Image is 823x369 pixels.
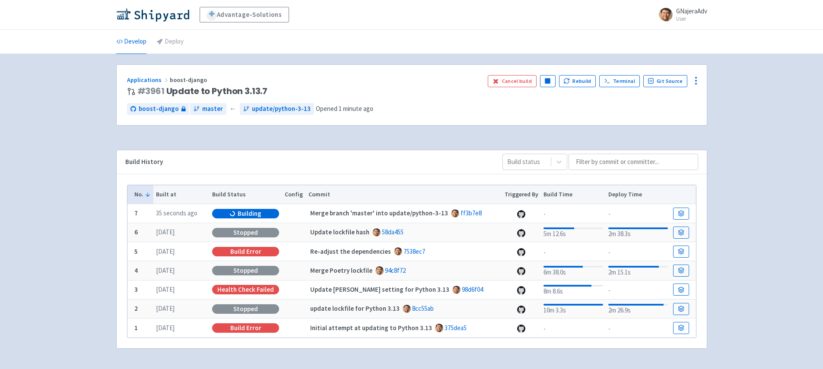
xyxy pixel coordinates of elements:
[156,209,197,217] time: 35 seconds ago
[385,266,406,274] a: 94c8f72
[156,266,175,274] time: [DATE]
[139,104,179,114] span: boost-django
[310,304,400,312] strong: update lockfile for Python 3.13
[156,285,175,293] time: [DATE]
[462,285,483,293] a: 98d6f04
[569,154,698,170] input: Filter by commit or committer...
[127,76,170,84] a: Applications
[310,228,369,236] strong: Update lockfile hash
[608,264,667,278] div: 2m 15.1s
[608,322,667,334] div: -
[200,7,289,22] a: Advantage-Solutions
[543,322,603,334] div: -
[541,185,606,204] th: Build Time
[608,226,667,239] div: 2m 38.3s
[134,228,138,236] b: 6
[212,304,279,314] div: Stopped
[212,266,279,275] div: Stopped
[212,228,279,237] div: Stopped
[156,247,175,255] time: [DATE]
[543,208,603,219] div: -
[230,104,236,114] span: ←
[125,157,489,167] div: Build History
[202,104,223,114] span: master
[310,209,448,217] strong: Merge branch 'master' into update/python-3-13
[404,247,425,255] a: 7538ec7
[673,284,689,296] a: Build Details
[212,323,279,333] div: Build Error
[212,285,279,294] div: Health check failed
[673,227,689,239] a: Build Details
[606,185,670,204] th: Deploy Time
[240,103,314,115] a: update/python-3-13
[134,285,138,293] b: 3
[543,264,603,278] div: 6m 38.0s
[134,266,138,274] b: 4
[673,303,689,315] a: Build Details
[156,304,175,312] time: [DATE]
[252,104,311,114] span: update/python-3-13
[599,75,639,87] a: Terminal
[673,322,689,334] a: Build Details
[134,324,138,332] b: 1
[676,7,707,15] span: GNajeraAdv
[116,30,146,54] a: Develop
[382,228,404,236] a: 58da455
[543,226,603,239] div: 5m 12.6s
[445,324,467,332] a: 375dea5
[134,190,151,199] button: No.
[310,266,372,274] strong: Merge Poetry lockfile
[305,185,502,204] th: Commit
[316,104,373,113] span: Opened
[137,85,165,97] a: #3961
[673,208,689,220] a: Build Details
[643,75,688,87] a: Git Source
[157,30,184,54] a: Deploy
[339,104,373,113] time: 1 minute ago
[608,302,667,315] div: 2m 26.9s
[412,304,434,312] a: 8cc55ab
[116,8,189,22] img: Shipyard logo
[212,247,279,256] div: Build Error
[488,75,537,87] button: Cancel build
[608,284,667,296] div: -
[608,246,667,258] div: -
[559,75,596,87] button: Rebuild
[673,246,689,258] a: Build Details
[676,16,707,22] small: User
[502,185,541,204] th: Triggered By
[134,247,138,255] b: 5
[543,246,603,258] div: -
[282,185,306,204] th: Config
[673,265,689,277] a: Build Details
[654,8,707,22] a: GNajeraAdv User
[608,208,667,219] div: -
[134,304,138,312] b: 2
[156,228,175,236] time: [DATE]
[543,302,603,315] div: 10m 3.3s
[540,75,556,87] button: Pause
[170,76,208,84] span: boost-django
[238,209,261,218] span: Building
[310,285,449,293] strong: Update [PERSON_NAME] setting for Python 3.13
[153,185,210,204] th: Built at
[127,103,189,115] a: boost-django
[310,247,391,255] strong: Re-adjust the dependencies
[134,209,138,217] b: 7
[190,103,226,115] a: master
[543,283,603,296] div: 8m 8.6s
[310,324,432,332] strong: Initial attempt at updating to Python 3.13
[156,324,175,332] time: [DATE]
[210,185,282,204] th: Build Status
[137,86,268,96] span: Update to Python 3.13.7
[461,209,482,217] a: ff3b7e8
